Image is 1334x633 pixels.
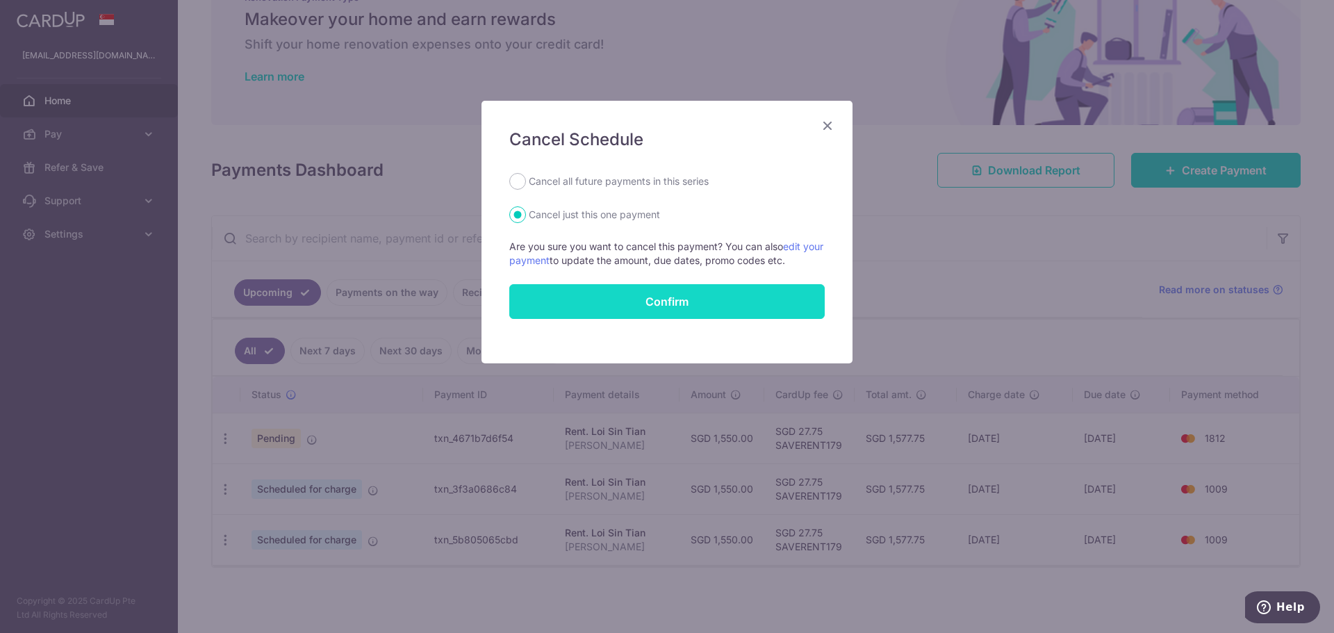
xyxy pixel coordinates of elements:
h5: Cancel Schedule [509,129,825,151]
label: Cancel just this one payment [529,206,660,223]
iframe: Opens a widget where you can find more information [1245,591,1320,626]
label: Cancel all future payments in this series [529,173,709,190]
p: Are you sure you want to cancel this payment? You can also to update the amount, due dates, promo... [509,240,825,268]
button: Close [819,117,836,134]
button: Confirm [509,284,825,319]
